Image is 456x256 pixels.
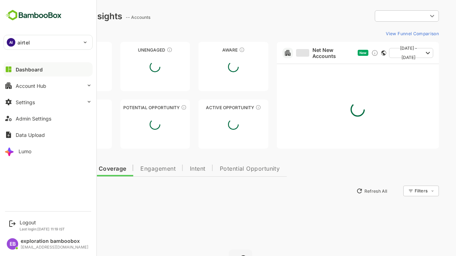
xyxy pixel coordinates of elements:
button: Data Upload [4,128,93,142]
div: These accounts have not been engaged with for a defined time period [63,47,69,53]
div: Dashboard [16,66,43,73]
div: AIairtel [4,35,92,49]
p: airtel [17,39,30,46]
div: Settings [16,99,35,105]
div: Aware [173,47,243,53]
div: Dashboard Insights [17,11,97,21]
div: Engaged [17,105,87,110]
div: AI [7,38,15,47]
button: Dashboard [4,62,93,76]
button: View Funnel Comparison [358,28,414,39]
div: exploration bamboobox [21,238,88,244]
div: Logout [20,219,65,225]
div: These accounts are warm, further nurturing would qualify them to MQAs [60,105,66,110]
div: Lumo [19,148,31,154]
button: Lumo [4,144,93,158]
div: ​ [350,10,414,22]
button: Account Hub [4,79,93,93]
button: Admin Settings [4,111,93,126]
span: Intent [165,166,181,172]
button: Refresh All [328,185,366,197]
p: Last login: [DATE] 11:19 IST [20,227,65,231]
div: Unreached [17,47,87,53]
button: Settings [4,95,93,109]
span: Data Quality and Coverage [24,166,101,172]
div: EB [7,238,18,250]
div: These accounts are MQAs and can be passed on to Inside Sales [156,105,162,110]
span: New [335,51,342,55]
div: [EMAIL_ADDRESS][DOMAIN_NAME] [21,245,88,250]
div: These accounts have open opportunities which might be at any of the Sales Stages [230,105,236,110]
div: Unengaged [95,47,165,53]
div: These accounts have just entered the buying cycle and need further nurturing [214,47,220,53]
div: Account Hub [16,83,46,89]
img: BambooboxFullLogoMark.5f36c76dfaba33ec1ec1367b70bb1252.svg [4,9,64,22]
div: This card does not support filter and segments [356,50,361,55]
div: Filters [390,188,403,193]
div: Admin Settings [16,116,51,122]
span: Potential Opportunity [195,166,255,172]
div: Potential Opportunity [95,105,165,110]
span: [DATE] - [DATE] [370,44,398,62]
div: Discover new ICP-fit accounts showing engagement — via intent surges, anonymous website visits, L... [346,49,353,57]
div: Active Opportunity [173,105,243,110]
button: [DATE] - [DATE] [364,48,408,58]
div: Data Upload [16,132,45,138]
span: Engagement [115,166,151,172]
div: Filters [389,185,414,197]
a: Net New Accounts [271,47,330,59]
div: These accounts have not shown enough engagement and need nurturing [142,47,147,53]
button: New Insights [17,185,69,197]
ag: -- Accounts [101,15,128,20]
